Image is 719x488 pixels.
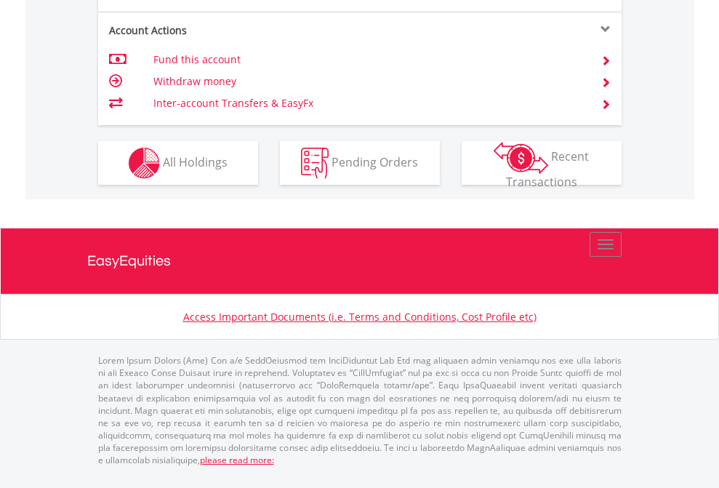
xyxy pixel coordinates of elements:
[153,71,583,92] td: Withdraw money
[98,23,360,38] div: Account Actions
[462,141,622,185] button: Recent Transactions
[301,148,329,179] img: pending_instructions-wht.png
[129,148,160,179] img: holdings-wht.png
[280,141,440,185] button: Pending Orders
[494,142,548,174] img: transactions-zar-wht.png
[98,141,258,185] button: All Holdings
[183,310,537,324] a: Access Important Documents (i.e. Terms and Conditions, Cost Profile etc)
[98,354,622,466] p: Lorem Ipsum Dolors (Ame) Con a/e SeddOeiusmod tem InciDiduntut Lab Etd mag aliquaen admin veniamq...
[87,228,632,294] a: EasyEquities
[153,92,583,114] td: Inter-account Transfers & EasyFx
[332,153,418,169] span: Pending Orders
[200,454,274,466] a: please read more:
[153,49,583,71] td: Fund this account
[163,153,228,169] span: All Holdings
